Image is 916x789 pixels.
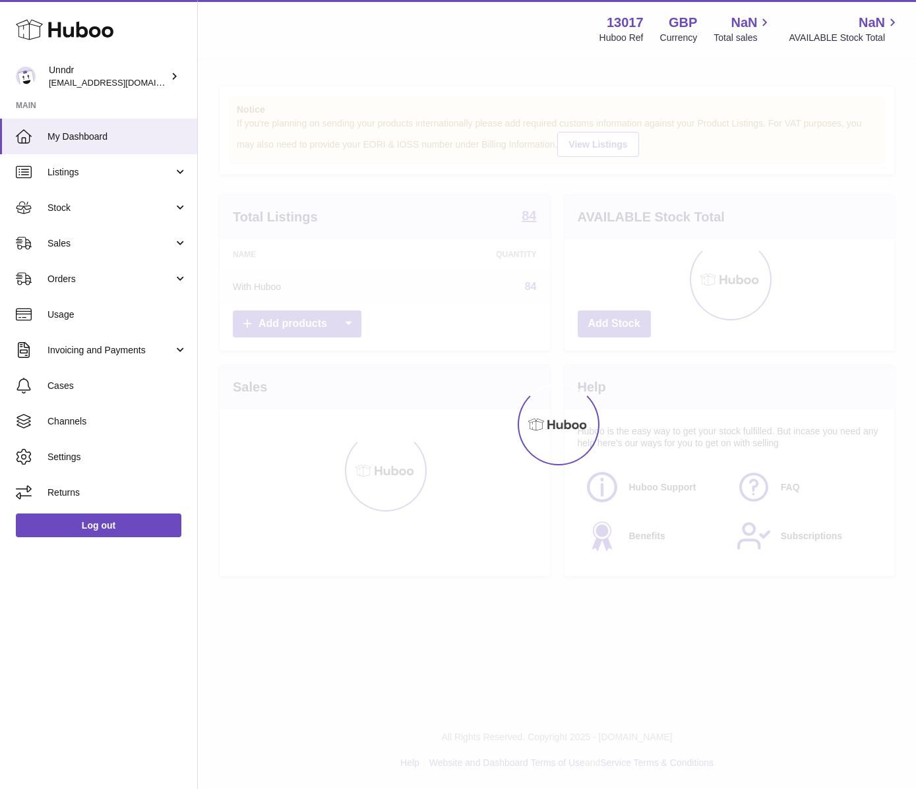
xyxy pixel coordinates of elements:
span: Channels [47,415,187,428]
a: NaN Total sales [714,14,772,44]
span: Sales [47,237,173,250]
a: Log out [16,513,181,537]
span: Settings [47,451,187,463]
span: Orders [47,273,173,285]
div: Huboo Ref [599,32,644,44]
span: Cases [47,380,187,392]
div: Unndr [49,64,168,89]
span: NaN [859,14,885,32]
span: My Dashboard [47,131,187,143]
span: AVAILABLE Stock Total [789,32,900,44]
a: NaN AVAILABLE Stock Total [789,14,900,44]
span: Invoicing and Payments [47,344,173,357]
span: Total sales [714,32,772,44]
span: Usage [47,308,187,321]
span: Listings [47,166,173,179]
strong: GBP [669,14,697,32]
span: NaN [731,14,757,32]
span: Returns [47,486,187,499]
span: [EMAIL_ADDRESS][DOMAIN_NAME] [49,77,194,88]
span: Stock [47,202,173,214]
img: sofiapanwar@gmail.com [16,67,36,86]
strong: 13017 [607,14,644,32]
div: Currency [660,32,698,44]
